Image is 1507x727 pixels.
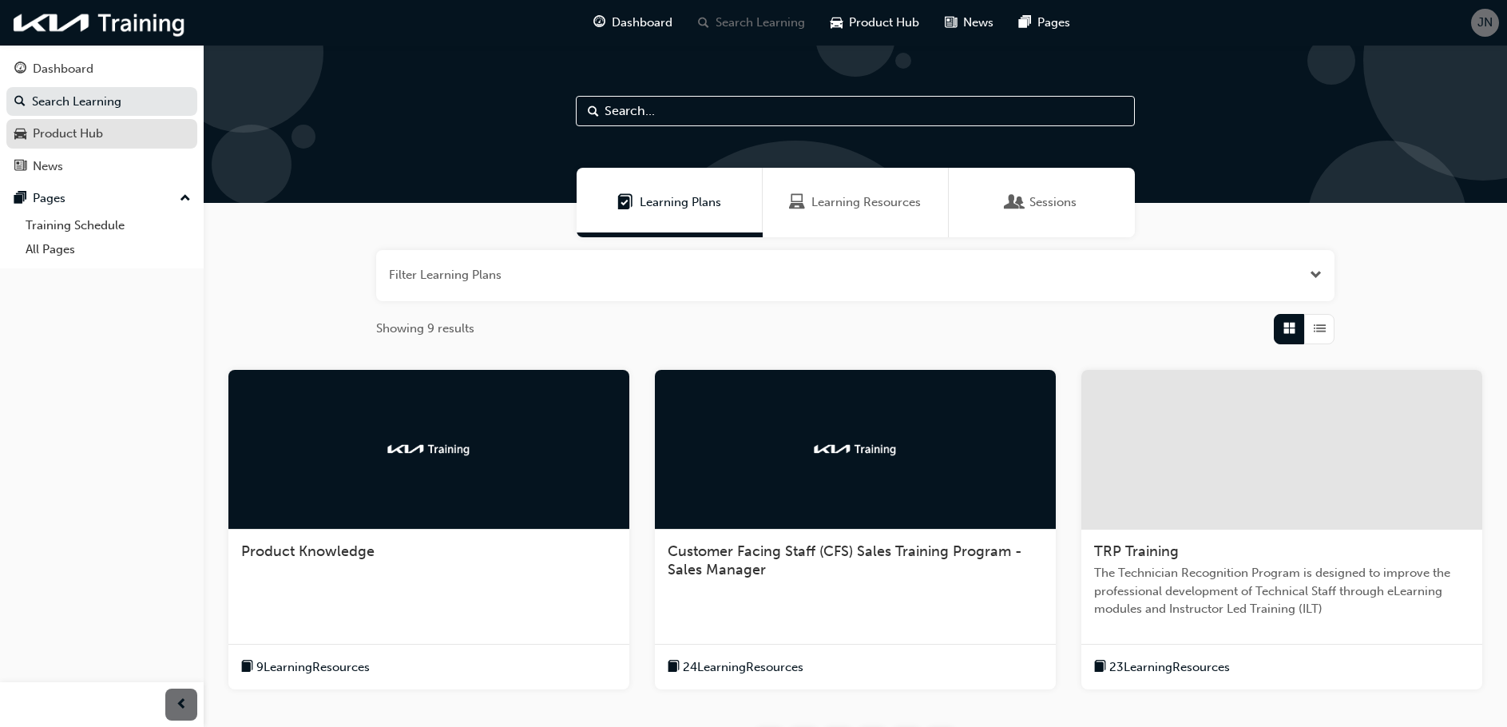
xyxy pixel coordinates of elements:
[1094,564,1469,618] span: The Technician Recognition Program is designed to improve the professional development of Technic...
[1094,657,1106,677] span: book-icon
[6,51,197,184] button: DashboardSearch LearningProduct HubNews
[612,14,672,32] span: Dashboard
[577,168,763,237] a: Learning PlansLearning Plans
[33,157,63,176] div: News
[8,6,192,39] img: kia-training
[1477,14,1493,32] span: JN
[19,213,197,238] a: Training Schedule
[6,119,197,149] a: Product Hub
[176,695,188,715] span: prev-icon
[6,87,197,117] a: Search Learning
[1029,193,1077,212] span: Sessions
[668,542,1022,579] span: Customer Facing Staff (CFS) Sales Training Program - Sales Manager
[581,6,685,39] a: guage-iconDashboard
[1006,6,1083,39] a: pages-iconPages
[763,168,949,237] a: Learning ResourcesLearning Resources
[1007,193,1023,212] span: Sessions
[1037,14,1070,32] span: Pages
[811,441,899,457] img: kia-training
[376,320,474,338] span: Showing 9 results
[668,657,803,677] button: book-icon24LearningResources
[1310,266,1322,284] button: Open the filter
[1019,13,1031,33] span: pages-icon
[1283,320,1295,338] span: Grid
[1109,658,1230,677] span: 23 Learning Resources
[256,658,370,677] span: 9 Learning Resources
[668,657,680,677] span: book-icon
[14,192,26,206] span: pages-icon
[1081,370,1482,690] a: TRP TrainingThe Technician Recognition Program is designed to improve the professional developmen...
[14,160,26,174] span: news-icon
[1094,657,1230,677] button: book-icon23LearningResources
[14,62,26,77] span: guage-icon
[849,14,919,32] span: Product Hub
[685,6,818,39] a: search-iconSearch Learning
[576,96,1135,126] input: Search...
[180,189,191,209] span: up-icon
[963,14,993,32] span: News
[655,370,1056,690] a: kia-trainingCustomer Facing Staff (CFS) Sales Training Program - Sales Managerbook-icon24Learning...
[949,168,1135,237] a: SessionsSessions
[716,14,805,32] span: Search Learning
[588,102,599,121] span: Search
[6,54,197,84] a: Dashboard
[617,193,633,212] span: Learning Plans
[6,184,197,213] button: Pages
[6,152,197,181] a: News
[33,125,103,143] div: Product Hub
[228,370,629,690] a: kia-trainingProduct Knowledgebook-icon9LearningResources
[19,237,197,262] a: All Pages
[945,13,957,33] span: news-icon
[385,441,473,457] img: kia-training
[683,658,803,677] span: 24 Learning Resources
[1094,542,1179,560] span: TRP Training
[241,657,253,677] span: book-icon
[33,60,93,78] div: Dashboard
[1471,9,1499,37] button: JN
[593,13,605,33] span: guage-icon
[241,657,370,677] button: book-icon9LearningResources
[831,13,843,33] span: car-icon
[14,95,26,109] span: search-icon
[789,193,805,212] span: Learning Resources
[818,6,932,39] a: car-iconProduct Hub
[932,6,1006,39] a: news-iconNews
[811,193,921,212] span: Learning Resources
[14,127,26,141] span: car-icon
[33,189,65,208] div: Pages
[1314,320,1326,338] span: List
[698,13,709,33] span: search-icon
[640,193,721,212] span: Learning Plans
[241,542,375,560] span: Product Knowledge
